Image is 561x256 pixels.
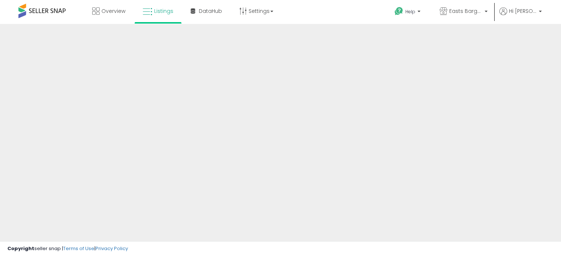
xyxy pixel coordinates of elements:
[405,8,415,15] span: Help
[199,7,222,15] span: DataHub
[96,245,128,252] a: Privacy Policy
[389,1,428,24] a: Help
[509,7,537,15] span: Hi [PERSON_NAME]
[7,245,34,252] strong: Copyright
[449,7,482,15] span: Easts Bargains
[499,7,542,24] a: Hi [PERSON_NAME]
[7,245,128,252] div: seller snap | |
[63,245,94,252] a: Terms of Use
[154,7,173,15] span: Listings
[394,7,404,16] i: Get Help
[101,7,125,15] span: Overview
